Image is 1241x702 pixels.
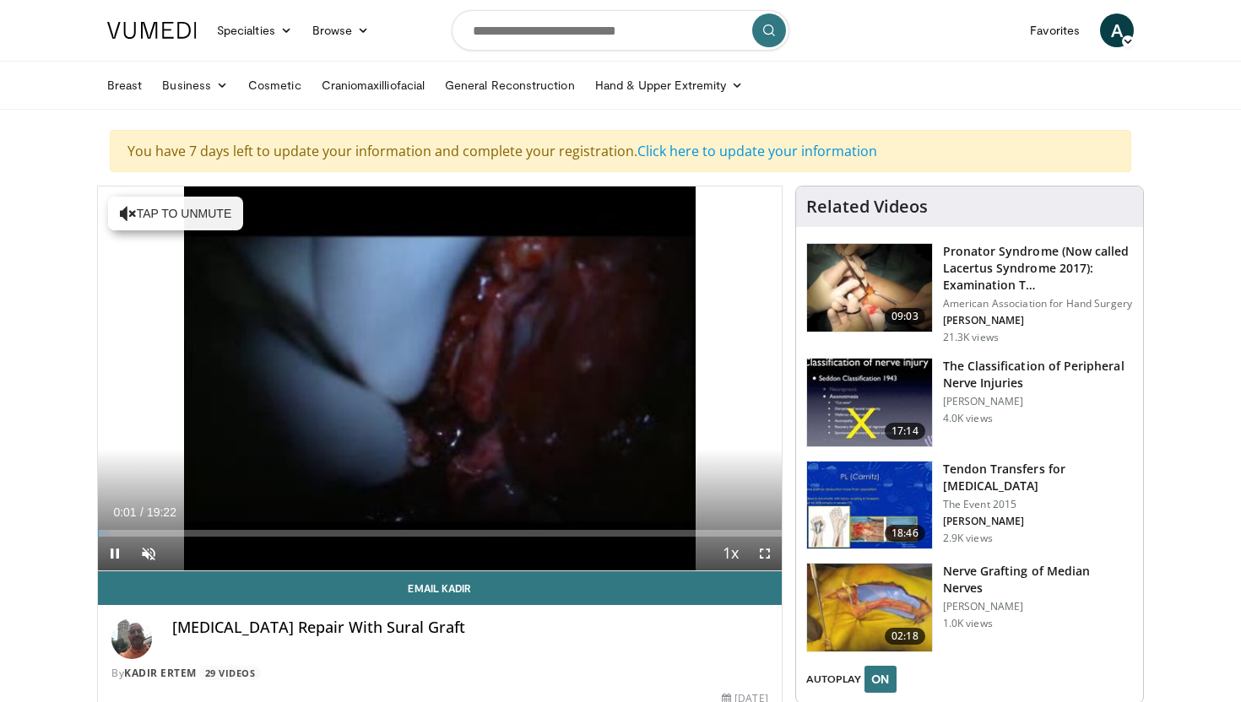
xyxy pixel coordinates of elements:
button: Tap to unmute [108,197,243,230]
button: Unmute [132,537,165,570]
button: Playback Rate [714,537,748,570]
img: 677451a6-e00e-430c-ae70-1779f245a40e.150x105_q85_crop-smart_upscale.jpg [807,462,932,549]
span: 09:03 [885,308,925,325]
p: 2.9K views [943,532,993,545]
h3: The Classification of Peripheral Nerve Injuries [943,358,1133,391]
h3: Nerve Grafting of Median Nerves [943,563,1133,597]
img: Avatar [111,618,152,659]
p: [PERSON_NAME] [943,515,1133,528]
span: / [140,505,144,519]
p: [PERSON_NAME] [943,395,1133,408]
a: Business [152,68,238,102]
h4: Related Videos [806,197,928,217]
a: 29 Videos [199,666,261,680]
button: ON [864,666,897,693]
h3: Tendon Transfers for [MEDICAL_DATA] [943,461,1133,494]
img: VuMedi Logo [107,22,197,39]
div: By [111,666,768,681]
a: Breast [97,68,152,102]
a: 17:14 The Classification of Peripheral Nerve Injuries [PERSON_NAME] 4.0K views [806,358,1133,447]
img: e2ca307e-aba1-431c-92df-81f0682690af.150x105_q85_crop-smart_upscale.jpg [807,564,932,651]
a: General Reconstruction [435,68,585,102]
p: [PERSON_NAME] [943,314,1133,327]
video-js: Video Player [98,186,782,571]
h4: [MEDICAL_DATA] Repair With Sural Graft [172,618,768,637]
a: A [1100,13,1134,47]
a: 02:18 Nerve Grafting of Median Nerves [PERSON_NAME] 1.0K views [806,563,1133,652]
a: Specialties [207,13,302,47]
p: [PERSON_NAME] [943,600,1133,613]
a: 09:03 Pronator Syndrome (Now called Lacertus Syndrome 2017): Examination T… American Association ... [806,243,1133,344]
img: SvRgrYnSrIR5tozH4xMDoxOjBrO-I4W8.150x105_q85_crop-smart_upscale.jpg [807,359,932,446]
p: 4.0K views [943,412,993,425]
img: ecc38c0f-1cd8-4861-b44a-401a34bcfb2f.150x105_q85_crop-smart_upscale.jpg [807,244,932,332]
a: Click here to update your information [637,142,877,160]
span: AUTOPLAY [806,672,861,687]
button: Pause [98,537,132,570]
p: The Event 2015 [943,498,1133,511]
a: Cosmetic [238,68,312,102]
span: 17:14 [885,423,925,440]
span: 02:18 [885,628,925,645]
a: Hand & Upper Extremity [585,68,754,102]
p: 21.3K views [943,331,999,344]
a: Craniomaxilliofacial [312,68,435,102]
p: American Association for Hand Surgery [943,297,1133,310]
span: 0:01 [113,505,136,519]
div: Progress Bar [98,530,782,537]
div: You have 7 days left to update your information and complete your registration. [110,130,1131,172]
p: 1.0K views [943,617,993,630]
input: Search topics, interventions [452,10,789,51]
a: Browse [302,13,380,47]
h3: Pronator Syndrome (Now called Lacertus Syndrome 2017): Examination T… [943,243,1133,294]
a: Favorites [1020,13,1090,47]
a: Email Kadir [98,571,782,605]
button: Fullscreen [748,537,782,570]
a: 18:46 Tendon Transfers for [MEDICAL_DATA] The Event 2015 [PERSON_NAME] 2.9K views [806,461,1133,550]
a: Kadir ERTEM [124,666,197,680]
span: 19:22 [147,505,176,519]
span: 18:46 [885,525,925,542]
